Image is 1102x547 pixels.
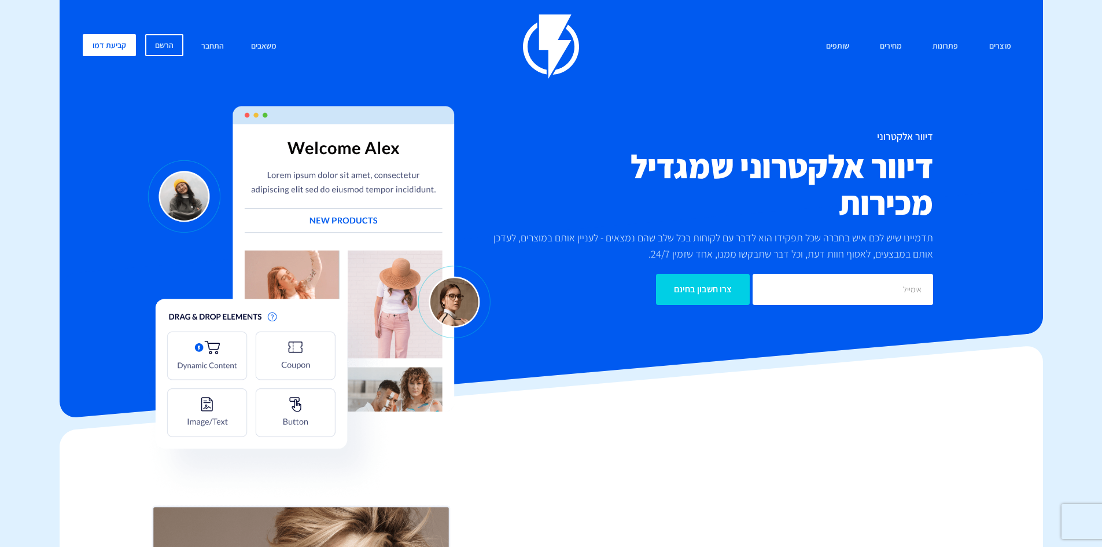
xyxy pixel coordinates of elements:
[482,148,933,221] h2: דיוור אלקטרוני שמגדיל מכירות
[193,34,233,59] a: התחבר
[817,34,858,59] a: שותפים
[145,34,183,56] a: הרשם
[83,34,136,56] a: קביעת דמו
[482,230,933,262] p: תדמיינו שיש לכם איש בחברה שכל תפקידו הוא לדבר עם לקוחות בכל שלב שהם נמצאים - לעניין אותם במוצרים,...
[482,131,933,142] h1: דיוור אלקטרוני
[656,274,750,305] input: צרו חשבון בחינם
[242,34,285,59] a: משאבים
[753,274,933,305] input: אימייל
[924,34,967,59] a: פתרונות
[871,34,911,59] a: מחירים
[981,34,1020,59] a: מוצרים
